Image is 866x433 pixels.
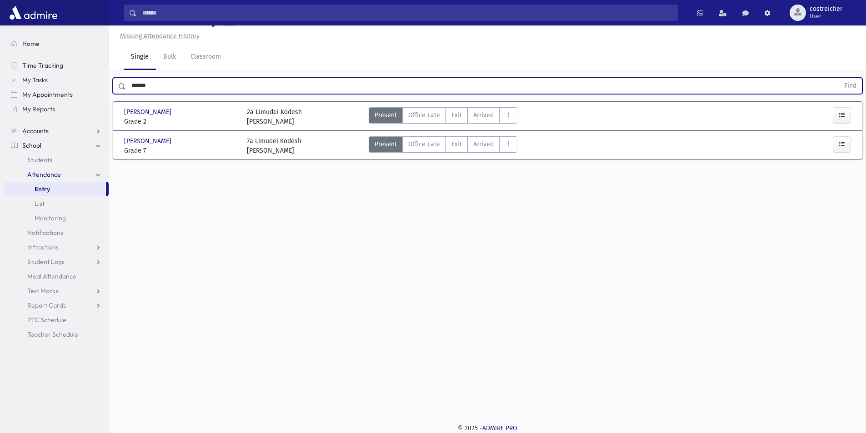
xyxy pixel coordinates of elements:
span: Home [22,40,40,48]
a: List [4,196,109,211]
span: List [35,199,45,208]
img: AdmirePro [7,4,60,22]
span: Students [27,156,52,164]
u: Missing Attendance History [120,32,200,40]
span: Grade 7 [124,146,238,155]
a: Classroom [183,45,228,70]
span: Report Cards [27,301,66,309]
span: Exit [451,110,462,120]
span: Arrived [473,110,494,120]
a: My Tasks [4,73,109,87]
a: Entry [4,182,106,196]
a: My Reports [4,102,109,116]
span: Office Late [408,110,440,120]
button: Find [839,78,862,94]
span: Grade 2 [124,117,238,126]
span: User [810,13,842,20]
a: Time Tracking [4,58,109,73]
span: Meal Attendance [27,272,76,280]
span: School [22,141,41,149]
span: Student Logs [27,258,65,266]
span: Test Marks [27,287,58,295]
div: 7a Limudei Kodesh [PERSON_NAME] [247,136,301,155]
a: Missing Attendance History [116,32,200,40]
a: Report Cards [4,298,109,313]
input: Search [137,5,678,21]
span: Infractions [27,243,59,251]
a: Monitoring [4,211,109,225]
div: © 2025 - [124,423,851,433]
a: PTC Schedule [4,313,109,327]
div: AttTypes [369,107,517,126]
a: Test Marks [4,284,109,298]
span: Teacher Schedule [27,330,78,338]
a: Student Logs [4,254,109,269]
span: PTC Schedule [27,316,66,324]
span: Time Tracking [22,61,63,70]
a: My Appointments [4,87,109,102]
div: AttTypes [369,136,517,155]
span: Monitoring [35,214,66,222]
span: Entry [35,185,50,193]
span: Attendance [27,170,61,179]
a: Bulk [156,45,183,70]
span: costreicher [810,5,842,13]
a: Accounts [4,124,109,138]
span: [PERSON_NAME] [124,136,173,146]
a: Attendance [4,167,109,182]
span: Office Late [408,139,440,149]
div: 2a Limudei Kodesh [PERSON_NAME] [247,107,302,126]
a: Meal Attendance [4,269,109,284]
a: Notifications [4,225,109,240]
span: Arrived [473,139,494,149]
a: Infractions [4,240,109,254]
span: Present [375,139,397,149]
span: Exit [451,139,462,149]
a: Students [4,153,109,167]
a: Single [124,45,156,70]
span: My Reports [22,105,55,113]
span: Present [375,110,397,120]
a: School [4,138,109,153]
span: [PERSON_NAME] [124,107,173,117]
span: Accounts [22,127,49,135]
a: Home [4,36,109,51]
span: My Tasks [22,76,48,84]
a: Teacher Schedule [4,327,109,342]
span: My Appointments [22,90,73,99]
span: Notifications [27,229,63,237]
